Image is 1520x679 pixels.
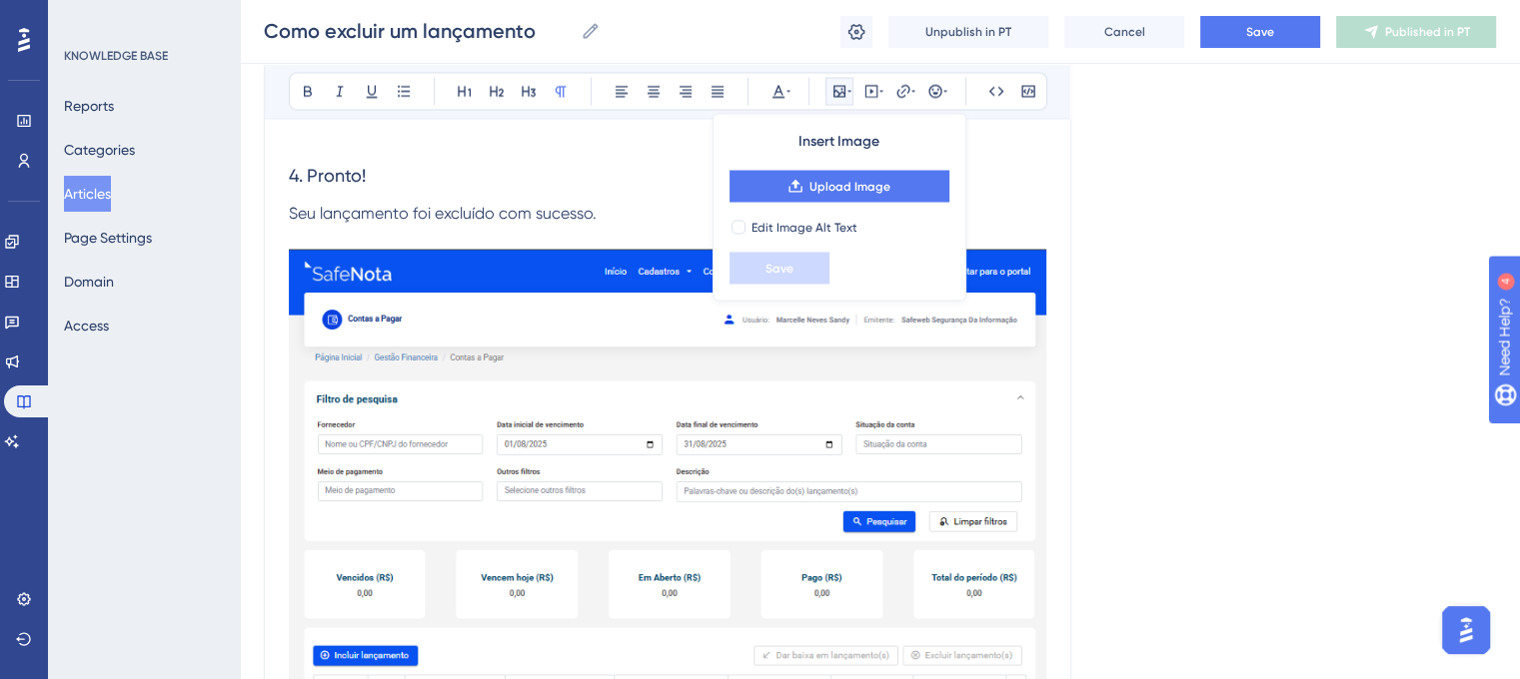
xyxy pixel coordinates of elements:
button: Reports [64,88,114,124]
span: Need Help? [47,5,125,29]
input: Article Name [264,17,573,45]
button: Save [1200,16,1320,48]
iframe: UserGuiding AI Assistant Launcher [1436,600,1496,660]
button: Upload Image [730,170,949,202]
button: Categories [64,132,135,168]
span: Cancel [1104,24,1145,40]
span: Seu lançamento foi excluído com sucesso. [289,203,597,222]
span: Save [765,260,793,276]
button: Access [64,308,109,343]
button: Page Settings [64,220,152,256]
button: Unpublish in PT [888,16,1048,48]
button: Articles [64,176,111,212]
button: Domain [64,264,114,300]
span: Edit Image Alt Text [752,219,857,235]
span: Published in PT [1385,24,1470,40]
span: Insert Image [798,130,879,154]
button: Published in PT [1336,16,1496,48]
span: 4. Pronto! [289,164,366,185]
div: 4 [139,10,145,26]
span: Upload Image [809,178,890,194]
span: Unpublish in PT [925,24,1011,40]
div: KNOWLEDGE BASE [64,48,168,64]
span: Save [1246,24,1274,40]
button: Save [730,252,829,284]
button: Cancel [1064,16,1184,48]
